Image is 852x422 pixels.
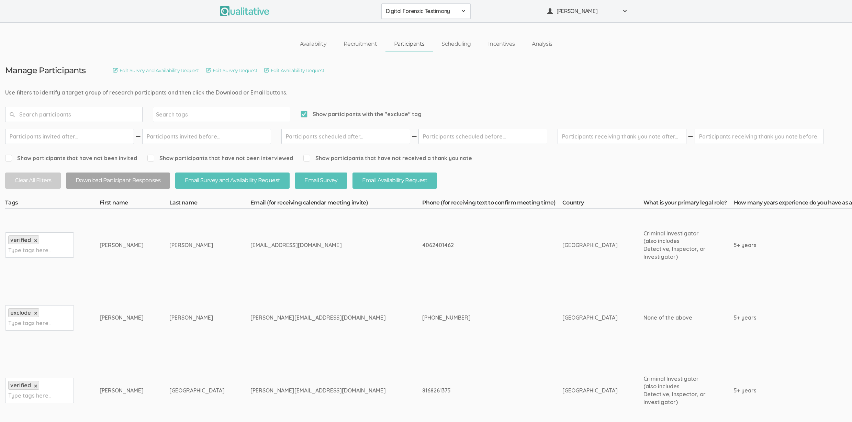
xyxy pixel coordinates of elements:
input: Participants scheduled before... [418,129,547,144]
a: Incentives [480,37,524,52]
a: Edit Availability Request [264,67,324,74]
th: First name [100,199,169,209]
th: Email (for receiving calendar meeting invite) [250,199,422,209]
a: Scheduling [433,37,480,52]
div: [PERSON_NAME] [100,387,144,395]
span: [PERSON_NAME] [557,7,618,15]
iframe: Chat Widget [818,389,852,422]
input: Participants receiving thank you note after... [558,129,686,144]
th: Tags [5,199,100,209]
div: [PERSON_NAME][EMAIL_ADDRESS][DOMAIN_NAME] [250,314,396,322]
a: Availability [291,37,335,52]
button: Clear All Filters [5,173,61,189]
button: Digital Forensic Testimony [381,3,471,19]
div: [PERSON_NAME] [100,314,144,322]
button: Download Participant Responses [66,173,170,189]
span: Show participants that have not received a thank you note [303,154,472,162]
a: × [34,383,37,389]
div: [PHONE_NUMBER] [422,314,537,322]
div: [GEOGRAPHIC_DATA] [562,314,618,322]
span: verified [10,382,31,389]
th: What is your primary legal role? [643,199,734,209]
div: [PERSON_NAME] [169,314,225,322]
span: Digital Forensic Testimony [386,7,457,15]
input: Type tags here... [8,246,51,255]
img: Qualitative [220,6,269,16]
div: [GEOGRAPHIC_DATA] [562,241,618,249]
div: [PERSON_NAME] [169,241,225,249]
input: Participants invited before... [142,129,271,144]
a: Analysis [523,37,561,52]
h3: Manage Participants [5,66,86,75]
div: [GEOGRAPHIC_DATA] [562,387,618,395]
span: verified [10,236,31,243]
div: Criminal Investigator (also includes Detective, Inspector, or Investigator) [643,375,708,406]
a: × [34,238,37,244]
input: Search participants [5,107,143,122]
a: Edit Survey and Availability Request [113,67,199,74]
div: Criminal Investigator (also includes Detective, Inspector, or Investigator) [643,230,708,261]
input: Search tags [156,110,199,119]
div: [PERSON_NAME][EMAIL_ADDRESS][DOMAIN_NAME] [250,387,396,395]
button: Email Availability Request [352,173,437,189]
input: Participants scheduled after... [281,129,410,144]
a: Participants [385,37,433,52]
span: Show participants that have not been interviewed [147,154,293,162]
a: Edit Survey Request [206,67,257,74]
button: Email Survey [295,173,347,189]
span: Show participants that have not been invited [5,154,137,162]
span: exclude [10,309,31,316]
input: Participants receiving thank you note before... [695,129,823,144]
div: None of the above [643,314,708,322]
span: Show participants with the "exclude" tag [301,110,422,118]
button: Email Survey and Availability Request [175,173,290,189]
th: Phone (for receiving text to confirm meeting time) [422,199,562,209]
img: dash.svg [687,129,694,144]
input: Participants invited after... [5,129,134,144]
div: [EMAIL_ADDRESS][DOMAIN_NAME] [250,241,396,249]
div: 4062401462 [422,241,537,249]
a: × [34,310,37,316]
div: [GEOGRAPHIC_DATA] [169,387,225,395]
th: Last name [169,199,250,209]
div: 8168261375 [422,387,537,395]
img: dash.svg [411,129,418,144]
input: Type tags here... [8,319,51,327]
a: Recruitment [335,37,385,52]
img: dash.svg [135,129,142,144]
div: [PERSON_NAME] [100,241,144,249]
th: Country [562,199,643,209]
button: [PERSON_NAME] [543,3,632,19]
input: Type tags here... [8,391,51,400]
